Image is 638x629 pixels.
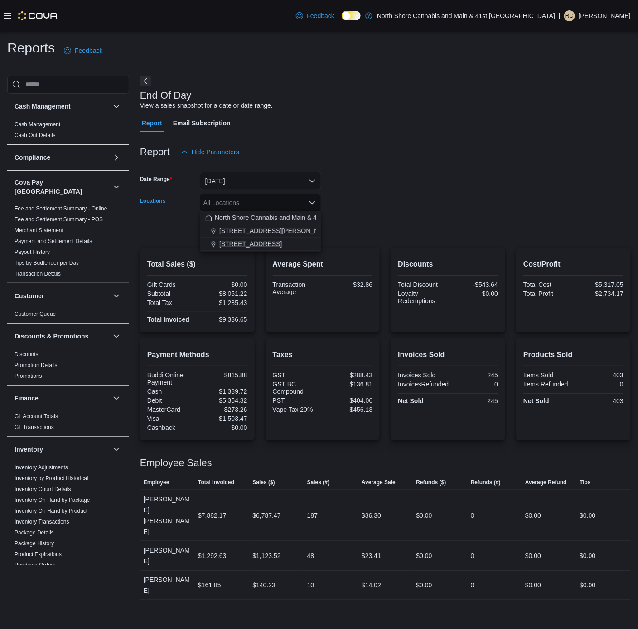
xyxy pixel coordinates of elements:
span: Email Subscription [173,114,231,132]
div: Subtotal [147,290,195,297]
span: Hide Parameters [192,148,239,157]
label: Date Range [140,176,172,183]
div: $1,123.52 [252,550,280,561]
div: $0.00 [199,281,247,288]
h3: Employee Sales [140,457,212,468]
div: GST [273,372,321,379]
div: Total Profit [523,290,571,297]
button: [DATE] [200,172,321,190]
button: Inventory [14,445,109,454]
div: Choose from the following options [200,211,321,251]
div: $2,734.17 [575,290,623,297]
a: Tips by Budtender per Day [14,260,79,266]
span: Promotions [14,372,42,380]
button: Cash Management [111,101,122,112]
div: $1,389.72 [199,388,247,395]
div: $14.02 [362,580,381,591]
div: 403 [575,372,623,379]
div: Items Refunded [523,381,571,388]
a: Package Details [14,529,54,536]
div: 0 [471,580,474,591]
div: [PERSON_NAME] [140,541,194,570]
div: $0.00 [450,290,498,297]
a: Merchant Statement [14,227,63,233]
button: Finance [14,394,109,403]
div: InvoicesRefunded [398,381,449,388]
span: Average Sale [362,479,396,486]
h3: Inventory [14,445,43,454]
button: Discounts & Promotions [111,331,122,342]
span: Average Refund [525,479,567,486]
span: Customer Queue [14,310,56,318]
div: $1,285.43 [199,299,247,306]
div: $32.86 [324,281,372,288]
div: GST BC Compound [273,381,321,395]
span: Transaction Details [14,270,61,277]
h3: Discounts & Promotions [14,332,88,341]
div: $0.00 [580,550,596,561]
div: Total Cost [523,281,571,288]
div: Buddi Online Payment [147,372,195,386]
div: $0.00 [416,510,432,521]
span: Feedback [75,46,102,55]
button: Cova Pay [GEOGRAPHIC_DATA] [111,181,122,192]
div: Cash Management [7,119,129,144]
div: Inventory [7,462,129,596]
div: 187 [307,510,318,521]
h3: Customer [14,291,44,300]
button: [STREET_ADDRESS] [200,238,321,251]
div: $136.81 [324,381,372,388]
span: Employee [144,479,169,486]
div: $0.00 [580,510,596,521]
div: MasterCard [147,406,195,413]
span: Report [142,114,162,132]
button: Hide Parameters [177,143,243,161]
div: Cashback [147,424,195,431]
div: Invoices Sold [398,372,446,379]
a: Feedback [292,7,338,25]
div: 245 [450,397,498,405]
a: Inventory Transactions [14,519,69,525]
a: Discounts [14,351,39,357]
div: Total Discount [398,281,446,288]
span: Dark Mode [342,20,342,21]
label: Locations [140,197,166,205]
h2: Invoices Sold [398,349,498,360]
div: 0 [471,510,474,521]
span: Package Details [14,529,54,536]
p: North Shore Cannabis and Main & 41st [GEOGRAPHIC_DATA] [377,10,555,21]
div: $0.00 [416,580,432,591]
div: Cash [147,388,195,395]
div: $5,354.32 [199,397,247,404]
div: View a sales snapshot for a date or date range. [140,101,273,110]
h2: Average Spent [273,259,373,270]
div: 0 [452,381,498,388]
div: PST [273,397,321,404]
a: Inventory by Product Historical [14,475,88,481]
a: Fee and Settlement Summary - POS [14,216,103,223]
div: $140.23 [252,580,275,591]
a: Product Expirations [14,551,62,558]
div: 48 [307,550,314,561]
h3: Finance [14,394,39,403]
button: Cash Management [14,102,109,111]
span: Feedback [307,11,334,20]
div: $456.13 [324,406,372,413]
div: $0.00 [525,580,541,591]
a: Transaction Details [14,271,61,277]
button: Compliance [111,152,122,163]
div: 10 [307,580,314,591]
div: $0.00 [525,550,541,561]
span: Cash Out Details [14,132,56,139]
span: RC [565,10,573,21]
a: GL Account Totals [14,413,58,419]
a: Inventory On Hand by Package [14,497,90,503]
span: Refunds ($) [416,479,446,486]
span: Tips [580,479,591,486]
a: Inventory Adjustments [14,464,68,471]
button: Compliance [14,153,109,162]
div: [PERSON_NAME] [140,571,194,600]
